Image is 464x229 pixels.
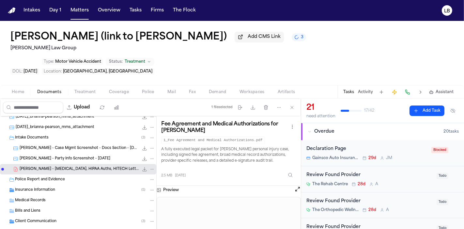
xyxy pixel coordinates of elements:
[23,70,37,74] span: [DATE]
[8,8,16,14] img: Finch Logo
[375,182,378,187] span: A
[125,59,145,64] span: Treatment
[161,147,296,164] p: A fully executed legal packet for [PERSON_NAME] personal injury case, including signed fee agreem...
[306,172,433,179] div: Review Found Provider
[306,114,335,119] div: need attention
[141,114,148,120] button: Download 2025-08-14_brianna-pearson_mms_attachment
[301,166,464,192] div: Open task: Review Found Provider
[106,58,154,66] button: Change status from Treatment
[436,90,454,95] span: Assistant
[141,166,148,172] button: Download B. Pearson - Retainer, HIPAA Auths, HITECH Letter - 7.29.25
[8,8,16,14] a: Home
[447,106,459,116] button: Hide completed tasks (⌘⇧H)
[15,177,65,183] span: Police Report and Evidence
[235,32,284,42] button: Add CMS Link
[20,156,110,162] span: [PERSON_NAME] - Party Info Screenshot - [DATE]
[278,90,295,95] span: Artifacts
[443,129,459,134] span: 20 task s
[10,44,306,52] h2: [PERSON_NAME] Law Group
[437,199,448,205] span: Todo
[95,5,123,16] button: Overview
[294,186,301,192] button: Open preview
[161,137,265,144] code: 1_Fee Agreement and Medical Authorizations.pdf
[148,5,166,16] button: Firms
[386,155,392,161] span: J M
[163,188,179,193] h3: Preview
[301,123,464,140] button: Overdue20tasks
[15,219,56,224] span: Client Communication
[312,182,348,187] span: The Rehab Centre
[15,198,46,204] span: Medical Records
[44,60,54,64] span: Type :
[20,167,139,172] span: [PERSON_NAME] - [MEDICAL_DATA], HIPAA Auths, HITECH Letter - [DATE]
[437,173,448,179] span: Todo
[358,90,373,95] button: Activity
[294,186,301,194] button: Open preview
[314,128,334,135] span: Overdue
[248,34,281,40] span: Add CMS Link
[301,35,303,40] span: 3
[10,68,39,75] button: Edit DOL: 2025-06-13
[10,31,227,43] button: Edit matter name
[15,208,40,214] span: Bills and Liens
[127,5,144,16] button: Tasks
[211,105,233,109] div: 1 file selected
[189,90,196,95] span: Fax
[301,140,464,166] div: Open task: Declaration Page
[141,155,148,162] button: Download B. Pearson - Party Info Screenshot - 7.29.25
[15,188,55,193] span: Insurance Information
[63,70,152,74] span: [GEOGRAPHIC_DATA], [GEOGRAPHIC_DATA]
[141,124,148,131] button: Download 2025-08-14_brianna-pearson_mms_attachment
[429,90,454,95] button: Assistant
[15,135,49,141] span: Intake Documents
[161,173,172,178] span: 2.5 MB
[312,155,359,161] span: Gainsco Auto Insurance
[21,5,43,16] button: Intakes
[42,58,103,65] button: Edit Type: Motor Vehicle Accident
[306,145,427,153] div: Declaration Page
[390,88,399,97] button: Create Immediate Task
[306,103,335,113] div: 21
[142,90,154,95] span: Police
[47,5,64,16] button: Day 1
[16,125,94,130] span: [DATE]_brianna-pearson_mms_attachment
[285,169,296,181] button: Inspect
[20,146,139,151] span: [PERSON_NAME] - Case Mgmt Screenshot - Docs Section - [DATE]
[161,121,288,134] h3: Fee Agreement and Medical Authorizations for [PERSON_NAME]
[141,145,148,152] button: Download B. Pearson - Case Mgmt Screenshot - Docs Section - 8.6.25
[68,5,91,16] button: Matters
[109,90,129,95] span: Coverage
[16,114,94,120] span: [DATE]_brianna-pearson_mms_attachment
[403,88,412,97] button: Make a Call
[170,5,198,16] button: The Flock
[410,106,444,116] button: Add Task
[63,102,94,113] button: Upload
[431,147,448,153] span: Blocked
[109,59,123,64] span: Status:
[55,60,101,64] span: Motor Vehicle Accident
[301,192,464,219] div: Open task: Review Found Provider
[141,220,145,223] span: ( 3 )
[141,188,145,192] span: ( 5 )
[292,33,306,41] button: 3 active tasks
[386,207,389,213] span: A
[44,70,62,74] span: Location :
[358,182,365,187] span: 28d
[368,207,376,213] span: 28d
[167,90,176,95] span: Mail
[312,207,359,213] span: The Orthopedic Wellness Center of Pittsburgh PLLC
[42,68,154,75] button: Edit Location: Moon Township, PA
[10,31,227,43] h1: [PERSON_NAME] (link to [PERSON_NAME])
[12,90,24,95] span: Home
[141,136,145,139] span: ( 3 )
[364,108,374,113] span: 17 / 42
[3,102,63,113] input: Search files
[74,90,96,95] span: Treatment
[368,155,376,161] span: 29d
